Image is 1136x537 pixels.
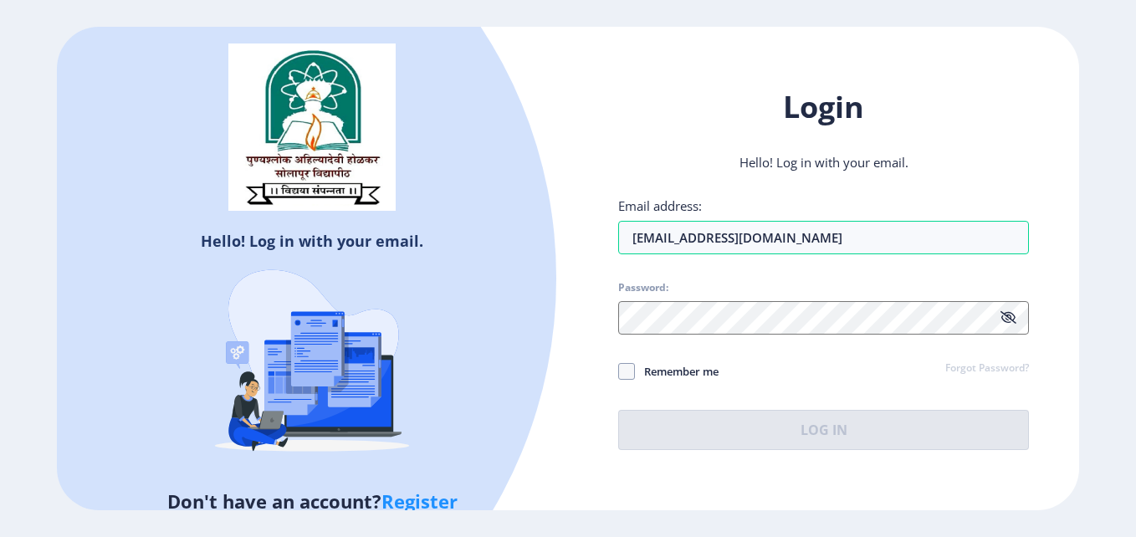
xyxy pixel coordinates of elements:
[228,43,396,211] img: solapur_logo.png
[945,361,1029,376] a: Forgot Password?
[635,361,719,381] span: Remember me
[618,281,668,294] label: Password:
[618,87,1029,127] h1: Login
[618,410,1029,450] button: Log In
[69,488,555,514] h5: Don't have an account?
[166,237,458,488] img: Recruitment%20Agencies%20(%20verification).svg
[618,154,1029,171] p: Hello! Log in with your email.
[381,488,458,514] a: Register
[618,197,702,214] label: Email address:
[618,221,1029,254] input: Email address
